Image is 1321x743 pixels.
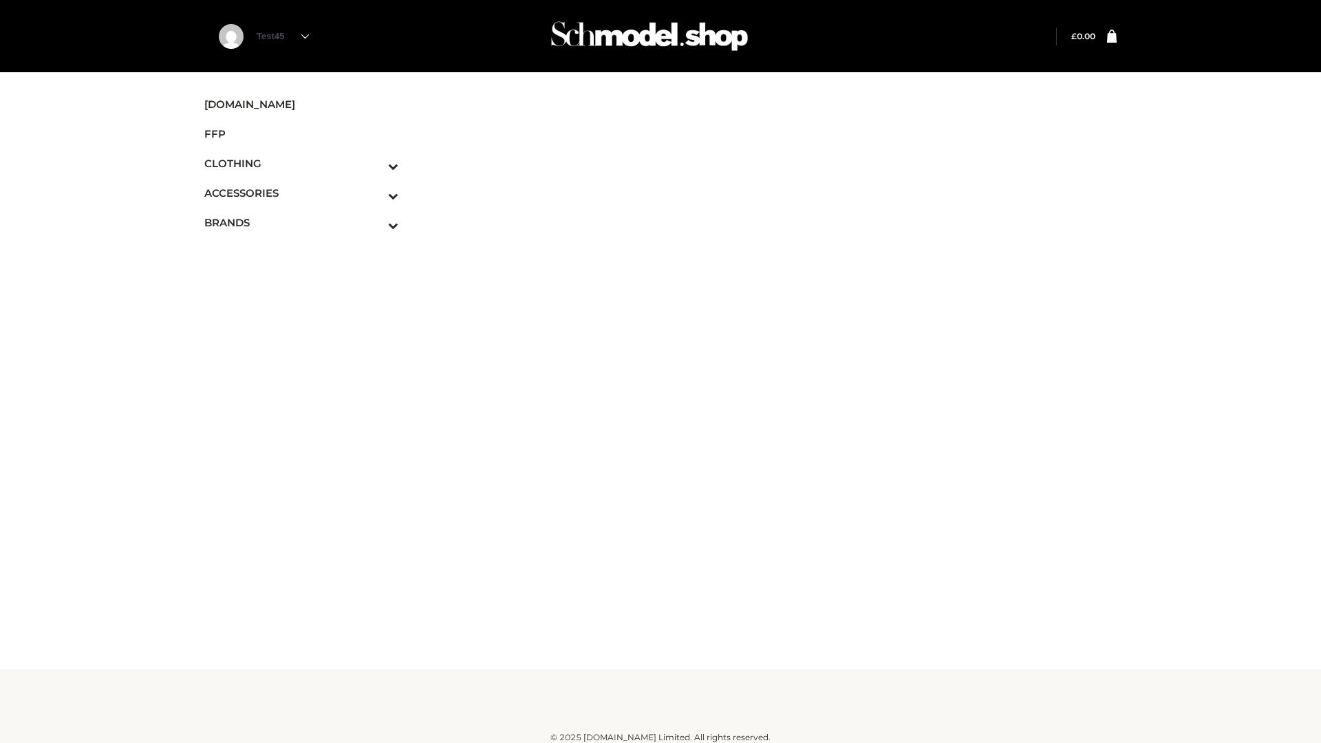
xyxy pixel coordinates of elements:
button: Toggle Submenu [350,208,398,237]
span: CLOTHING [204,155,398,171]
img: Schmodel Admin 964 [546,9,753,63]
span: £ [1071,31,1077,41]
a: £0.00 [1071,31,1095,41]
a: CLOTHINGToggle Submenu [204,149,398,178]
span: [DOMAIN_NAME] [204,96,398,112]
a: [DOMAIN_NAME] [204,89,398,119]
a: Test45 [257,31,309,41]
span: FFP [204,126,398,142]
a: ACCESSORIESToggle Submenu [204,178,398,208]
a: FFP [204,119,398,149]
span: ACCESSORIES [204,185,398,201]
button: Toggle Submenu [350,149,398,178]
a: BRANDSToggle Submenu [204,208,398,237]
bdi: 0.00 [1071,31,1095,41]
span: BRANDS [204,215,398,230]
button: Toggle Submenu [350,178,398,208]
